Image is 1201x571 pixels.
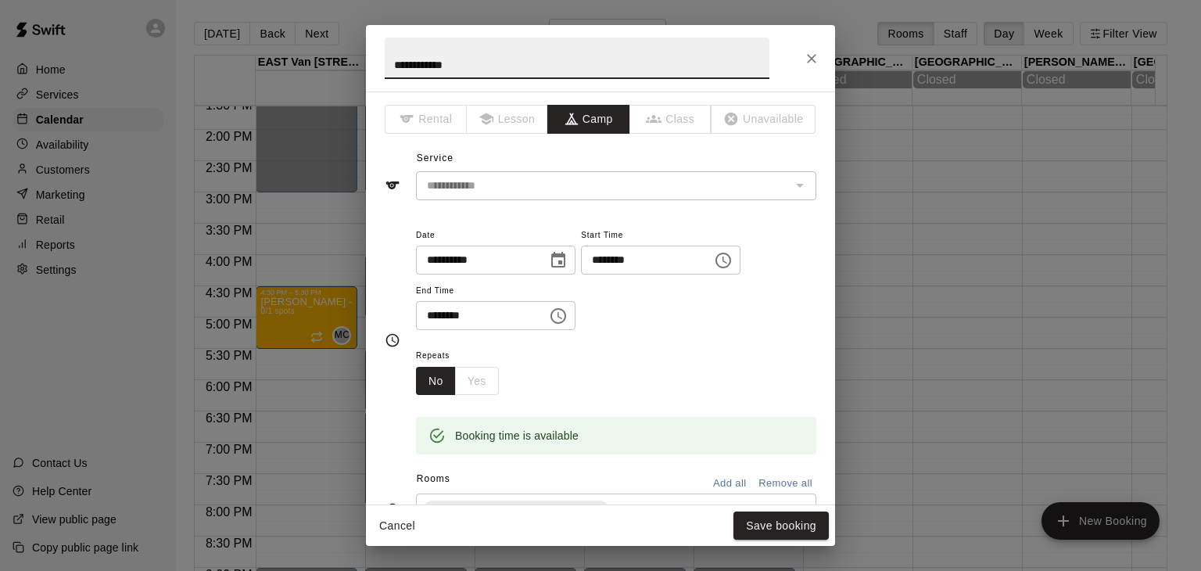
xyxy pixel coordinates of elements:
button: Choose date, selected date is Sep 12, 2025 [543,245,574,276]
span: Date [416,225,575,246]
button: Choose time, selected time is 4:00 PM [708,245,739,276]
button: Camp [547,105,629,134]
button: Add all [704,472,755,496]
span: Rooms [417,473,450,484]
button: No [416,367,456,396]
div: Booking time is available [455,422,579,450]
button: Remove all [755,472,816,496]
span: The type of an existing booking cannot be changed [467,105,549,134]
button: Open [789,499,811,521]
span: The type of an existing booking cannot be changed [385,105,467,134]
div: The service of an existing booking cannot be changed [416,171,816,200]
div: EAST Van [STREET_ADDRESS] [423,501,609,519]
span: The type of an existing booking cannot be changed [712,105,816,134]
button: Cancel [372,512,422,540]
svg: Timing [385,332,400,348]
span: Service [417,153,454,163]
span: EAST Van [STREET_ADDRESS] [423,502,597,518]
span: End Time [416,281,575,302]
button: Save booking [733,512,829,540]
button: Choose time, selected time is 5:00 PM [543,300,574,332]
svg: Rooms [385,502,400,518]
svg: Service [385,178,400,193]
button: Close [798,45,826,73]
span: Repeats [416,346,511,367]
div: outlined button group [416,367,499,396]
span: Start Time [581,225,740,246]
span: The type of an existing booking cannot be changed [630,105,712,134]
